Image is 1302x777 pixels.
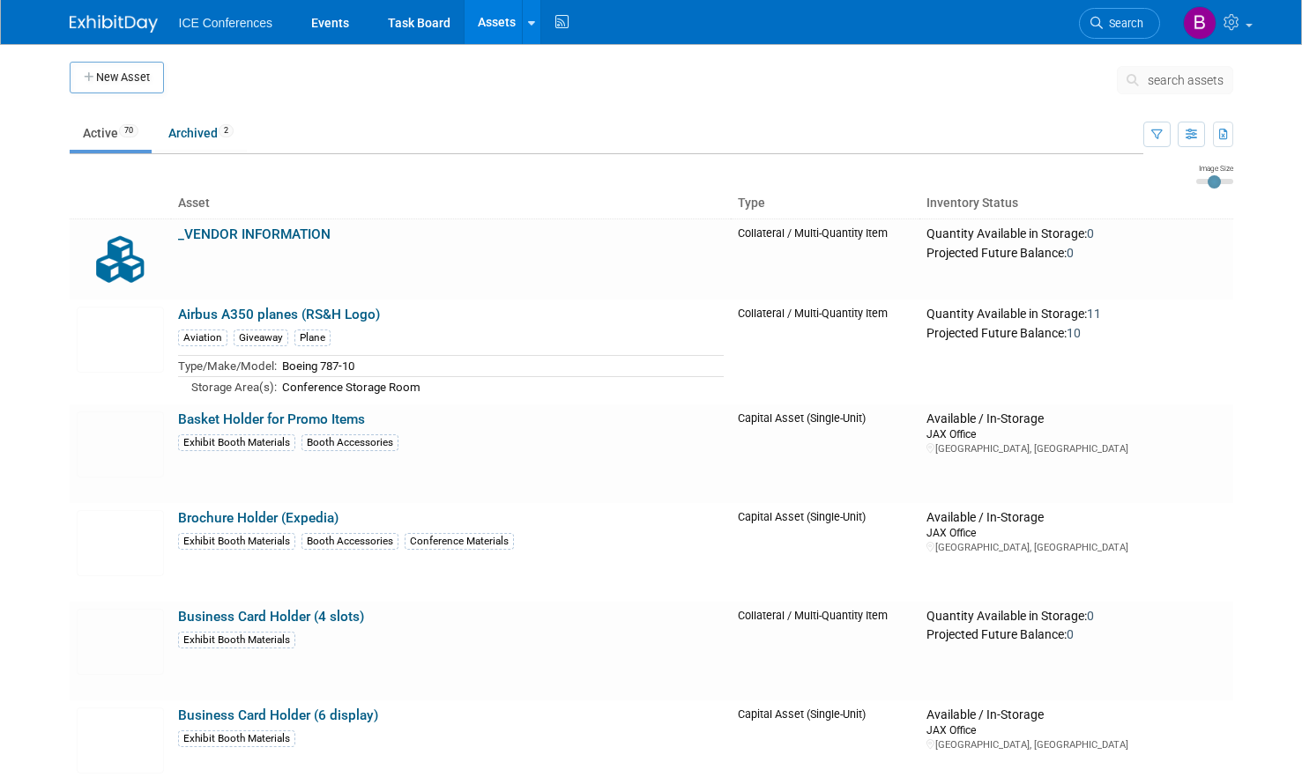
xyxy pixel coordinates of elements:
[178,411,365,427] a: Basket Holder for Promo Items
[731,503,920,602] td: Capital Asset (Single-Unit)
[178,434,295,451] div: Exhibit Booth Materials
[178,510,339,526] a: Brochure Holder (Expedia)
[926,525,1225,540] div: JAX Office
[70,15,158,33] img: ExhibitDay
[1117,66,1233,94] button: search assets
[926,624,1225,643] div: Projected Future Balance:
[926,426,1225,441] div: JAX Office
[731,189,920,218] th: Type
[234,329,288,346] div: Giveaway
[1087,609,1094,623] span: 0
[178,226,331,242] a: _VENDOR INFORMATION
[178,356,277,377] td: Type/Make/Model:
[731,602,920,700] td: Collateral / Multi-Quantity Item
[178,609,364,625] a: Business Card Holder (4 slots)
[1067,627,1074,641] span: 0
[178,533,295,550] div: Exhibit Booth Materials
[731,300,920,404] td: Collateral / Multi-Quantity Item
[1079,8,1160,39] a: Search
[178,329,227,346] div: Aviation
[926,442,1225,455] div: [GEOGRAPHIC_DATA], [GEOGRAPHIC_DATA]
[926,411,1225,427] div: Available / In-Storage
[178,307,380,322] a: Airbus A350 planes (RS&H Logo)
[179,16,273,30] span: ICE Conferences
[1183,6,1216,40] img: Brandi Allegood
[178,730,295,747] div: Exhibit Booth Materials
[926,242,1225,262] div: Projected Future Balance:
[1087,226,1094,240] span: 0
[178,707,378,723] a: Business Card Holder (6 display)
[219,124,234,137] span: 2
[178,632,295,648] div: Exhibit Booth Materials
[77,226,164,292] img: Collateral-Icon-2.png
[926,707,1225,723] div: Available / In-Storage
[926,322,1225,342] div: Projected Future Balance:
[926,307,1225,322] div: Quantity Available in Storage:
[1067,326,1081,340] span: 10
[926,226,1225,242] div: Quantity Available in Storage:
[926,722,1225,737] div: JAX Office
[119,124,138,137] span: 70
[926,541,1225,554] div: [GEOGRAPHIC_DATA], [GEOGRAPHIC_DATA]
[405,533,514,550] div: Conference Materials
[171,189,731,218] th: Asset
[1087,307,1101,321] span: 11
[731,404,920,503] td: Capital Asset (Single-Unit)
[301,533,398,550] div: Booth Accessories
[731,218,920,300] td: Collateral / Multi-Quantity Item
[926,510,1225,526] div: Available / In-Storage
[1148,73,1224,87] span: search assets
[1103,17,1143,30] span: Search
[926,738,1225,751] div: [GEOGRAPHIC_DATA], [GEOGRAPHIC_DATA]
[1196,163,1233,174] div: Image Size
[301,434,398,451] div: Booth Accessories
[70,116,152,150] a: Active70
[1067,246,1074,260] span: 0
[926,609,1225,625] div: Quantity Available in Storage:
[294,329,331,346] div: Plane
[277,376,724,396] td: Conference Storage Room
[191,381,277,394] span: Storage Area(s):
[155,116,247,150] a: Archived2
[70,62,164,93] button: New Asset
[277,356,724,377] td: Boeing 787-10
